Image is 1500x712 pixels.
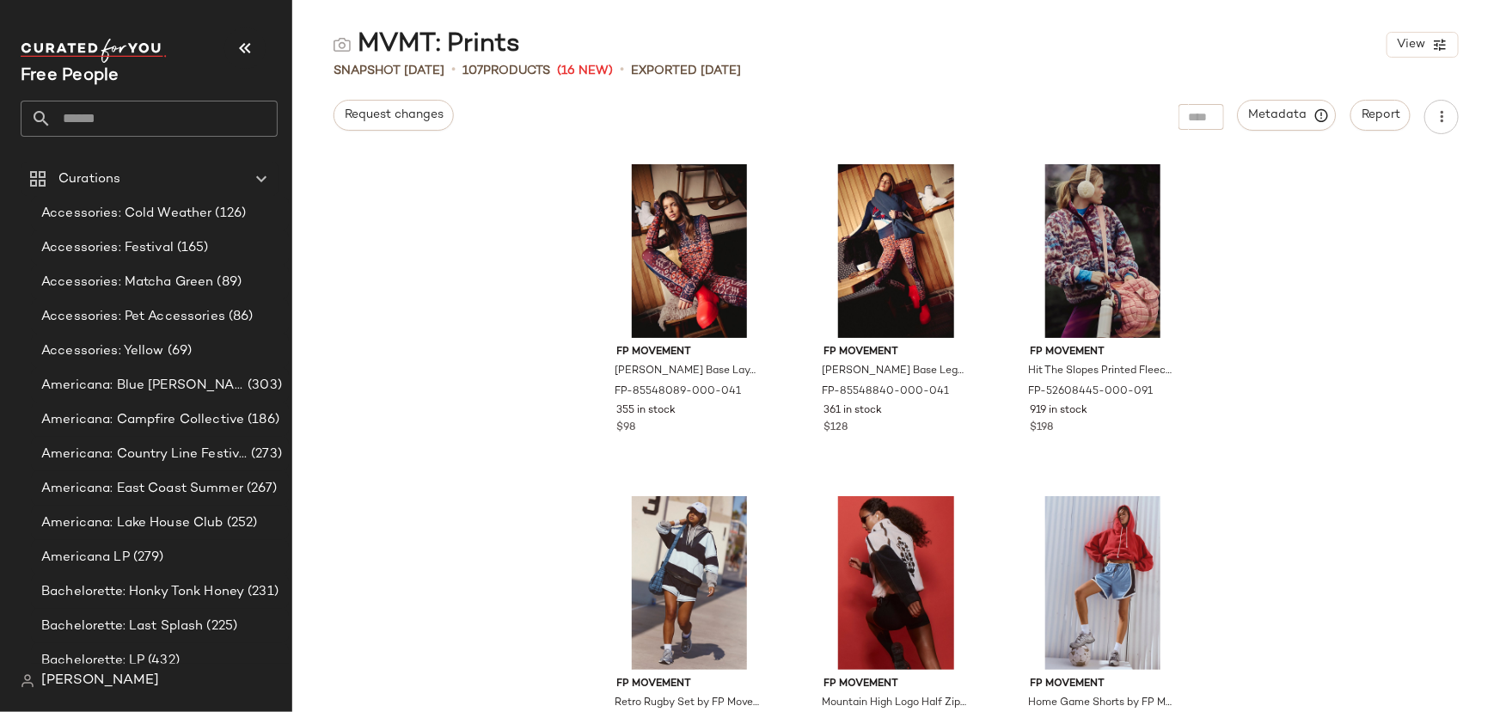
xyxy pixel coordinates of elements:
[557,62,613,80] span: (16 New)
[244,376,282,396] span: (303)
[615,384,742,400] span: FP-85548089-000-041
[212,204,247,224] span: (126)
[1029,364,1174,379] span: Hit The Slopes Printed Fleece Jacket by FP Movement at Free People in Blue, Size: S
[810,164,983,338] img: 85548840_041_a
[822,696,967,711] span: Mountain High Logo Half Zip Fleece Jacket by FP Movement at Free People in Black, Size: XL
[603,496,776,670] img: 97298616_018_d
[21,674,34,688] img: svg%3e
[1248,107,1326,123] span: Metadata
[334,62,444,80] span: Snapshot [DATE]
[615,696,761,711] span: Retro Rugby Set by FP Movement at Free People in Black, Size: M
[1029,696,1174,711] span: Home Game Shorts by FP Movement at Free People in Blue, Size: S
[620,60,624,81] span: •
[615,364,761,379] span: [PERSON_NAME] Base Layer Top by FP Movement at Free People in Blue, Size: M/L
[617,403,677,419] span: 355 in stock
[462,64,483,77] span: 107
[1029,384,1154,400] span: FP-52608445-000-091
[1031,403,1088,419] span: 919 in stock
[334,36,351,53] img: svg%3e
[248,445,282,464] span: (273)
[462,62,550,80] div: Products
[41,410,244,430] span: Americana: Campfire Collective
[223,513,258,533] span: (252)
[1238,100,1337,131] button: Metadata
[1031,345,1176,360] span: FP Movement
[603,164,776,338] img: 85548089_041_a
[41,617,204,636] span: Bachelorette: Last Splash
[130,548,164,568] span: (279)
[41,445,248,464] span: Americana: Country Line Festival
[244,582,279,602] span: (231)
[810,496,983,670] img: 100301845_009_f
[243,479,278,499] span: (267)
[334,28,520,62] div: MVMT: Prints
[631,62,741,80] p: Exported [DATE]
[244,410,279,430] span: (186)
[174,238,209,258] span: (165)
[1350,100,1411,131] button: Report
[451,60,456,81] span: •
[617,345,762,360] span: FP Movement
[204,617,238,636] span: (225)
[41,204,212,224] span: Accessories: Cold Weather
[41,671,159,691] span: [PERSON_NAME]
[1361,108,1400,122] span: Report
[58,169,120,189] span: Curations
[1031,420,1054,436] span: $198
[344,108,444,122] span: Request changes
[617,677,762,692] span: FP Movement
[41,376,244,396] span: Americana: Blue [PERSON_NAME] Baby
[41,582,244,602] span: Bachelorette: Honky Tonk Honey
[41,273,214,292] span: Accessories: Matcha Green
[21,67,119,85] span: Current Company Name
[41,307,225,327] span: Accessories: Pet Accessories
[823,345,969,360] span: FP Movement
[823,420,848,436] span: $128
[617,420,636,436] span: $98
[144,651,180,671] span: (432)
[1396,38,1425,52] span: View
[334,100,454,131] button: Request changes
[21,39,167,63] img: cfy_white_logo.C9jOOHJF.svg
[822,384,949,400] span: FP-85548840-000-041
[1031,677,1176,692] span: FP Movement
[164,341,193,361] span: (69)
[41,548,130,568] span: Americana LP
[41,341,164,361] span: Accessories: Yellow
[41,513,223,533] span: Americana: Lake House Club
[41,479,243,499] span: Americana: East Coast Summer
[1387,32,1459,58] button: View
[823,677,969,692] span: FP Movement
[823,403,882,419] span: 361 in stock
[822,364,967,379] span: [PERSON_NAME] Base Leggings by FP Movement at Free People in Blue, Size: M/L
[41,238,174,258] span: Accessories: Festival
[1017,496,1190,670] img: 103219127_040_a
[214,273,242,292] span: (89)
[41,651,144,671] span: Bachelorette: LP
[1017,164,1190,338] img: 52608445_091_0
[225,307,254,327] span: (86)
